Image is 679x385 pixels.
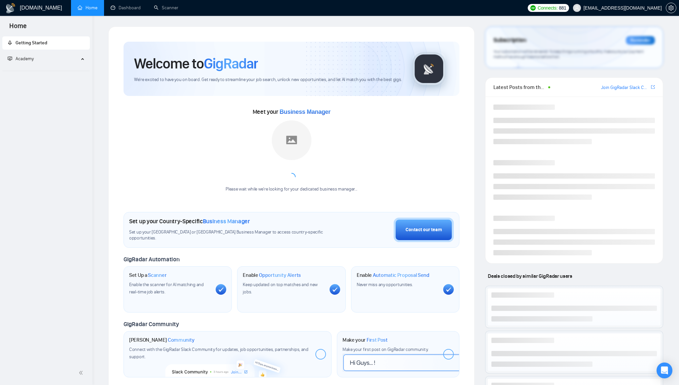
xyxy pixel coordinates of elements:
[601,84,650,91] a: Join GigRadar Slack Community
[4,21,32,35] span: Home
[559,4,566,12] span: 881
[493,83,546,91] span: Latest Posts from the GigRadar Community
[134,55,258,72] h1: Welcome to
[129,229,324,242] span: Set up your [GEOGRAPHIC_DATA] or [GEOGRAPHIC_DATA] Business Manager to access country-specific op...
[124,256,179,263] span: GigRadar Automation
[485,270,575,282] span: Deals closed by similar GigRadar users
[134,77,402,83] span: We're excited to have you on board. Get ready to streamline your job search, unlock new opportuni...
[124,321,179,328] span: GigRadar Community
[288,173,296,181] span: loading
[129,337,195,343] h1: [PERSON_NAME]
[394,218,454,242] button: Contact our team
[5,3,16,14] img: logo
[243,272,301,278] h1: Enable
[222,186,361,192] div: Please wait while we're looking for your dedicated business manager...
[357,272,429,278] h1: Enable
[342,337,388,343] h1: Make your
[493,35,526,46] span: Subscription
[8,40,12,45] span: rocket
[626,36,655,45] div: Reminder
[373,272,429,278] span: Automatic Proposal Send
[259,272,301,278] span: Opportunity Alerts
[538,4,557,12] span: Connects:
[272,120,311,160] img: placeholder.png
[666,5,676,11] a: setting
[666,5,676,11] span: setting
[165,347,290,377] img: slackcommunity-bg.png
[2,36,90,50] li: Getting Started
[148,272,166,278] span: Scanner
[8,56,12,61] span: fund-projection-screen
[243,282,318,295] span: Keep updated on top matches and new jobs.
[367,337,388,343] span: First Post
[2,68,90,72] li: Academy Homepage
[280,108,331,115] span: Business Manager
[666,3,676,13] button: setting
[78,5,97,11] a: homeHome
[129,282,204,295] span: Enable the scanner for AI matching and real-time job alerts.
[129,272,166,278] h1: Set Up a
[79,369,85,376] span: double-left
[357,282,413,287] span: Never miss any opportunities.
[412,52,446,85] img: gigradar-logo.png
[406,226,442,234] div: Contact our team
[204,55,258,72] span: GigRadar
[16,56,34,62] span: Academy
[342,347,428,352] span: Make your first post on GigRadar community.
[111,5,141,11] a: dashboardDashboard
[575,6,579,10] span: user
[657,363,672,378] div: Open Intercom Messenger
[129,347,308,360] span: Connect with the GigRadar Slack Community for updates, job opportunities, partnerships, and support.
[8,56,34,62] span: Academy
[530,5,536,11] img: upwork-logo.png
[493,49,643,60] span: Your subscription will be renewed. To keep things running smoothly, make sure your payment method...
[168,337,195,343] span: Community
[154,5,178,11] a: searchScanner
[651,84,655,90] a: export
[253,108,331,115] span: Meet your
[129,218,250,225] h1: Set up your Country-Specific
[203,218,250,225] span: Business Manager
[16,40,47,46] span: Getting Started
